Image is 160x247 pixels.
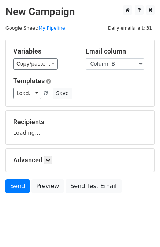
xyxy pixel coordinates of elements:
[13,118,147,137] div: Loading...
[105,24,155,32] span: Daily emails left: 31
[13,58,58,70] a: Copy/paste...
[53,88,72,99] button: Save
[31,179,64,193] a: Preview
[5,25,65,31] small: Google Sheet:
[5,179,30,193] a: Send
[13,118,147,126] h5: Recipients
[105,25,155,31] a: Daily emails left: 31
[13,77,45,85] a: Templates
[86,47,147,55] h5: Email column
[5,5,155,18] h2: New Campaign
[66,179,121,193] a: Send Test Email
[38,25,65,31] a: My Pipeline
[13,156,147,164] h5: Advanced
[13,47,75,55] h5: Variables
[13,88,41,99] a: Load...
